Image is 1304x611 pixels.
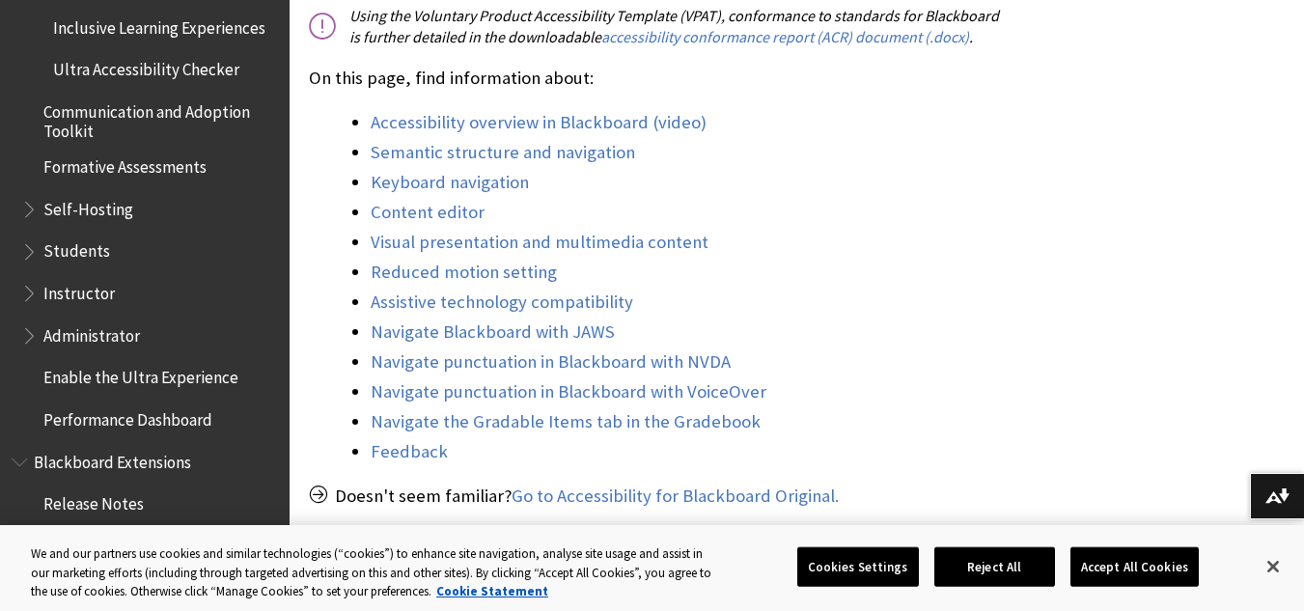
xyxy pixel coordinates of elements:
a: Navigate punctuation in Blackboard with VoiceOver [371,380,766,403]
button: Reject All [934,546,1055,587]
a: Semantic structure and navigation [371,141,635,164]
a: More information about your privacy, opens in a new tab [436,583,548,599]
p: On this page, find information about: [309,66,999,91]
a: Navigate punctuation in Blackboard with NVDA [371,350,731,374]
span: Administrator [43,319,140,346]
span: Communication and Adoption Toolkit [43,96,276,141]
p: Using the Voluntary Product Accessibility Template (VPAT), conformance to standards for Blackboar... [309,5,999,48]
span: Ultra Accessibility Checker [53,54,239,80]
span: Blackboard Extensions [34,446,191,472]
a: Assistive technology compatibility [371,291,633,314]
span: Students [43,236,110,262]
a: Go to Accessibility for Blackboard Original. [512,485,839,508]
a: Feedback [371,440,448,463]
a: Navigate the Gradable Items tab in the Gradebook [371,410,761,433]
a: Visual presentation and multimedia content [371,231,708,254]
p: Doesn't seem familiar? [309,484,999,509]
button: Cookies Settings [797,546,919,587]
button: Accept All Cookies [1070,546,1199,587]
span: Self-Hosting [43,193,133,219]
span: Enable the Ultra Experience [43,362,238,388]
span: Formative Assessments [43,151,207,177]
a: Reduced motion setting [371,261,557,284]
a: Content editor [371,201,485,224]
a: Keyboard navigation [371,171,529,194]
a: accessibility conformance report (ACR) document (.docx) [601,27,969,47]
span: Performance Dashboard [43,403,212,430]
div: We and our partners use cookies and similar technologies (“cookies”) to enhance site navigation, ... [31,544,717,601]
span: Instructor [43,277,115,303]
span: Inclusive Learning Experiences [53,12,265,38]
a: Accessibility overview in Blackboard (video) [371,111,707,134]
button: Close [1252,545,1294,588]
a: Navigate Blackboard with JAWS [371,320,615,344]
span: Release Notes [43,488,144,514]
